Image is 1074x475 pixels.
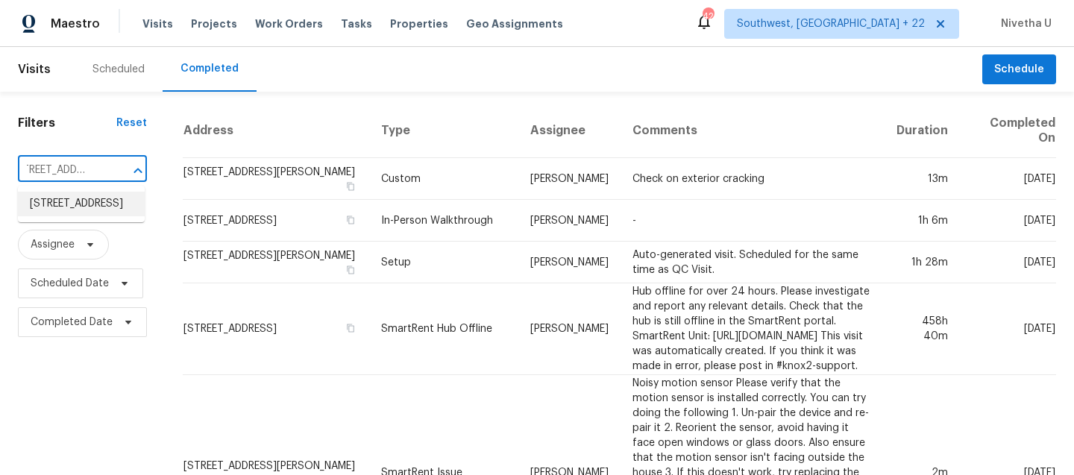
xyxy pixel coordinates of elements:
button: Copy Address [344,321,357,335]
span: Nivetha U [995,16,1052,31]
input: Search for an address... [18,159,105,182]
button: Copy Address [344,263,357,277]
th: Assignee [518,104,621,158]
td: Setup [369,242,518,283]
td: [DATE] [960,242,1056,283]
td: [DATE] [960,200,1056,242]
td: 13m [883,158,961,200]
span: Tasks [341,19,372,29]
td: Check on exterior cracking [621,158,882,200]
span: Projects [191,16,237,31]
td: [PERSON_NAME] [518,242,621,283]
span: Completed Date [31,315,113,330]
span: Work Orders [255,16,323,31]
div: Scheduled [92,62,145,77]
span: Geo Assignments [466,16,563,31]
span: Southwest, [GEOGRAPHIC_DATA] + 22 [737,16,925,31]
th: Duration [883,104,961,158]
th: Address [183,104,369,158]
td: [STREET_ADDRESS][PERSON_NAME] [183,242,369,283]
td: [PERSON_NAME] [518,283,621,375]
td: [DATE] [960,158,1056,200]
button: Schedule [982,54,1056,85]
td: 1h 6m [883,200,961,242]
h1: Filters [18,116,116,130]
td: 458h 40m [883,283,961,375]
td: Auto-generated visit. Scheduled for the same time as QC Visit. [621,242,882,283]
td: SmartRent Hub Offline [369,283,518,375]
td: - [621,200,882,242]
td: [PERSON_NAME] [518,200,621,242]
button: Copy Address [344,180,357,193]
th: Completed On [960,104,1056,158]
li: [STREET_ADDRESS] [18,192,145,216]
span: Scheduled Date [31,276,109,291]
td: [PERSON_NAME] [518,158,621,200]
td: [STREET_ADDRESS] [183,200,369,242]
button: Copy Address [344,213,357,227]
span: Visits [142,16,173,31]
span: Properties [390,16,448,31]
td: 1h 28m [883,242,961,283]
span: Schedule [994,60,1044,79]
th: Type [369,104,518,158]
div: Reset [116,116,147,130]
span: Assignee [31,237,75,252]
td: [DATE] [960,283,1056,375]
span: Maestro [51,16,100,31]
div: 428 [703,9,713,24]
button: Close [128,160,148,181]
td: In-Person Walkthrough [369,200,518,242]
td: Custom [369,158,518,200]
span: Visits [18,53,51,86]
td: [STREET_ADDRESS][PERSON_NAME] [183,158,369,200]
td: Hub offline for over 24 hours. Please investigate and report any relevant details. Check that the... [621,283,882,375]
div: Completed [180,61,239,76]
td: [STREET_ADDRESS] [183,283,369,375]
th: Comments [621,104,882,158]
